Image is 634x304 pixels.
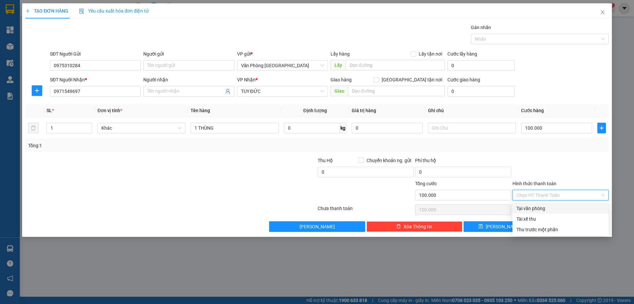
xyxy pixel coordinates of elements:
[28,123,39,133] button: delete
[50,50,141,58] div: SĐT Người Gửi
[598,125,606,131] span: plus
[318,158,333,163] span: Thu Hộ
[303,108,327,113] span: Định lượng
[32,88,42,93] span: plus
[425,104,518,117] th: Ghi chú
[516,215,605,223] div: Tài xế thu
[600,10,605,15] span: close
[464,221,535,232] button: save[PERSON_NAME]
[25,9,30,13] span: plus
[237,77,256,82] span: VP Nhận
[416,50,445,58] span: Lấy tận nơi
[447,51,477,57] label: Cước lấy hàng
[28,142,245,149] div: Tổng: 1
[478,224,483,229] span: save
[340,123,346,133] span: kg
[404,223,432,230] span: Xóa Thông tin
[79,9,84,14] img: icon
[379,76,445,83] span: [GEOGRAPHIC_DATA] tận nơi
[331,86,348,96] span: Giao
[237,50,328,58] div: VP gửi
[415,181,437,186] span: Tổng cước
[241,61,324,70] span: Văn Phòng Đà Nẵng
[241,86,324,96] span: TUY ĐỨC
[415,157,511,167] div: Phí thu hộ
[32,85,42,96] button: plus
[367,221,463,232] button: deleteXóa Thông tin
[512,181,556,186] label: Hình thức thanh toán
[25,8,68,14] span: TẠO ĐƠN HÀNG
[101,123,181,133] span: Khác
[447,86,515,97] input: Cước giao hàng
[299,223,335,230] span: [PERSON_NAME]
[225,89,230,94] span: user-add
[50,76,141,83] div: SĐT Người Nhận
[331,60,346,70] span: Lấy
[516,226,605,233] div: Thu trước một phần
[428,123,516,133] input: Ghi Chú
[597,123,606,133] button: plus
[471,25,491,30] label: Gán nhãn
[143,50,234,58] div: Người gửi
[364,157,414,164] span: Chuyển khoản ng. gửi
[143,76,234,83] div: Người nhận
[348,86,445,96] input: Dọc đường
[516,205,605,212] div: Tại văn phòng
[79,8,149,14] span: Yêu cầu xuất hóa đơn điện tử
[396,224,401,229] span: delete
[331,77,352,82] span: Giao hàng
[317,205,414,216] div: Chưa thanh toán
[331,51,350,57] span: Lấy hàng
[447,60,515,71] input: Cước lấy hàng
[97,108,122,113] span: Đơn vị tính
[191,123,278,133] input: VD: Bàn, Ghế
[47,108,52,113] span: SL
[593,3,612,22] button: Close
[346,60,445,70] input: Dọc đường
[191,108,210,113] span: Tên hàng
[447,77,480,82] label: Cước giao hàng
[486,223,521,230] span: [PERSON_NAME]
[269,221,365,232] button: [PERSON_NAME]
[521,108,544,113] span: Cước hàng
[352,108,376,113] span: Giá trị hàng
[352,123,423,133] input: 0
